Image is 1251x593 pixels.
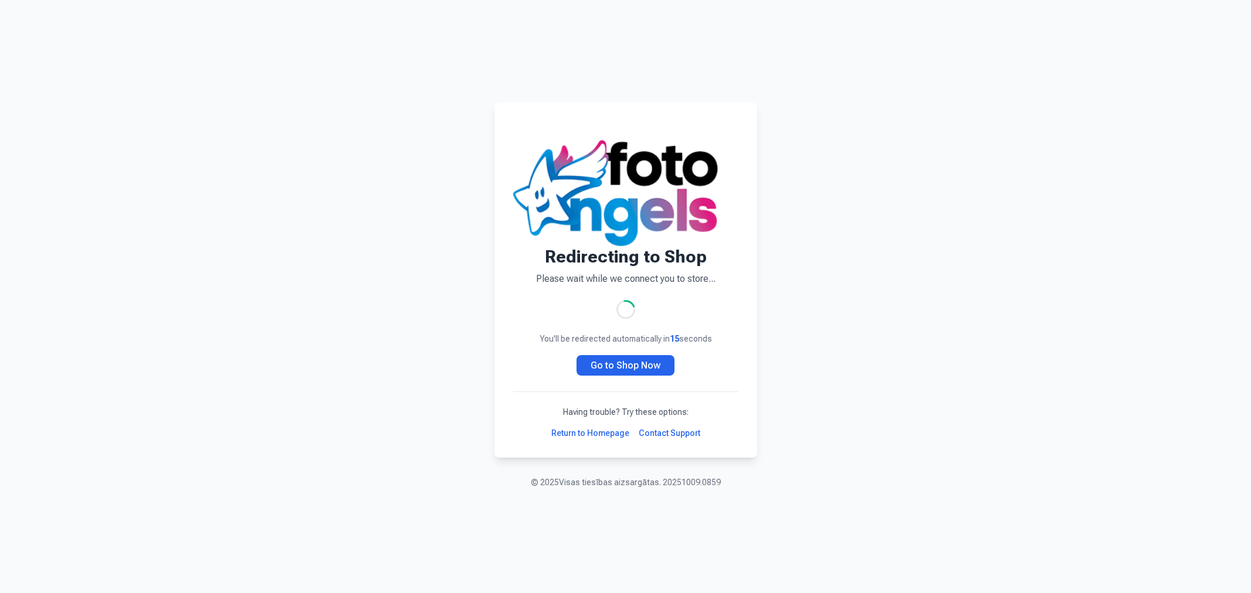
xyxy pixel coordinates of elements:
p: You'll be redirected automatically in seconds [513,333,738,345]
span: 15 [670,334,679,343]
a: Return to Homepage [551,427,629,439]
a: Contact Support [639,427,700,439]
p: Having trouble? Try these options: [513,406,738,418]
h1: Redirecting to Shop [513,246,738,267]
p: Please wait while we connect you to store... [513,272,738,286]
a: Go to Shop Now [577,355,674,376]
p: © 2025 Visas tiesības aizsargātas. 20251009.0859 [531,476,721,488]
